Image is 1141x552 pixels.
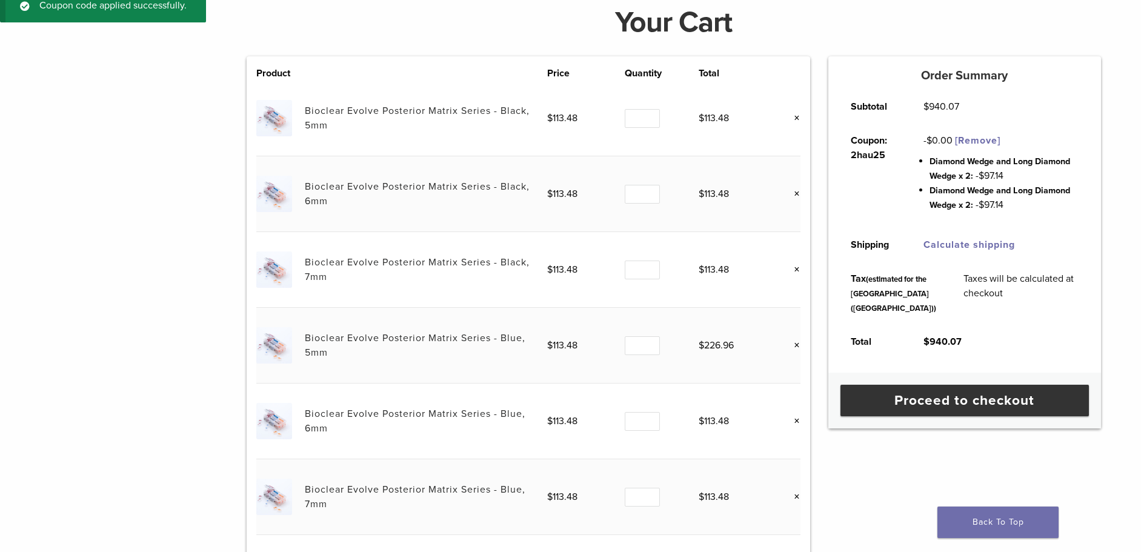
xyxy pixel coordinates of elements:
span: $ [547,491,553,503]
span: $ [979,199,984,211]
h5: Order Summary [828,68,1101,83]
a: Bioclear Evolve Posterior Matrix Series - Black, 6mm [305,181,530,207]
a: Bioclear Evolve Posterior Matrix Series - Black, 7mm [305,256,530,283]
a: Calculate shipping [923,239,1015,251]
span: $ [926,135,932,147]
th: Total [837,325,910,359]
th: Price [547,66,625,81]
a: Back To Top [937,507,1059,538]
img: Bioclear Evolve Posterior Matrix Series - Black, 6mm [256,176,292,211]
th: Coupon: 2hau25 [837,124,910,228]
span: $ [923,336,930,348]
h1: Your Cart [238,8,1110,37]
span: $ [547,188,553,200]
img: Bioclear Evolve Posterior Matrix Series - Black, 7mm [256,251,292,287]
bdi: 113.48 [699,264,729,276]
span: $ [547,112,553,124]
img: Bioclear Evolve Posterior Matrix Series - Blue, 6mm [256,403,292,439]
small: (estimated for the [GEOGRAPHIC_DATA] ([GEOGRAPHIC_DATA])) [851,274,936,313]
img: Bioclear Evolve Posterior Matrix Series - Blue, 5mm [256,327,292,363]
span: $ [699,339,704,351]
span: Diamond Wedge and Long Diamond Wedge x 2: [930,156,1070,181]
span: $ [547,339,553,351]
bdi: 113.48 [699,491,729,503]
th: Shipping [837,228,910,262]
a: Bioclear Evolve Posterior Matrix Series - Blue, 6mm [305,408,525,434]
span: $ [699,188,704,200]
a: Bioclear Evolve Posterior Matrix Series - Blue, 7mm [305,484,525,510]
td: - [910,124,1092,228]
span: $ [699,264,704,276]
a: Remove this item [785,489,800,505]
th: Total [699,66,769,81]
a: Remove this item [785,413,800,429]
bdi: 113.48 [547,415,577,427]
th: Tax [837,262,950,325]
bdi: 226.96 [699,339,734,351]
a: Remove this item [785,110,800,126]
bdi: 940.07 [923,101,959,113]
a: Remove this item [785,338,800,353]
a: Remove this item [785,262,800,278]
bdi: 113.48 [699,188,729,200]
bdi: 113.48 [547,491,577,503]
span: $ [699,112,704,124]
td: Taxes will be calculated at checkout [950,262,1092,325]
bdi: 113.48 [699,112,729,124]
bdi: 940.07 [923,336,962,348]
span: Diamond Wedge and Long Diamond Wedge x 2: [930,185,1070,210]
span: - 97.14 [976,170,1003,182]
bdi: 113.48 [547,112,577,124]
img: Bioclear Evolve Posterior Matrix Series - Black, 5mm [256,100,292,136]
th: Quantity [625,66,699,81]
a: Remove 2hau25 coupon [955,135,1000,147]
span: $ [979,170,984,182]
bdi: 113.48 [699,415,729,427]
th: Product [256,66,305,81]
a: Remove this item [785,186,800,202]
a: Bioclear Evolve Posterior Matrix Series - Blue, 5mm [305,332,525,359]
span: $ [547,415,553,427]
th: Subtotal [837,90,910,124]
span: - 97.14 [976,199,1003,211]
span: $ [923,101,929,113]
img: Bioclear Evolve Posterior Matrix Series - Blue, 7mm [256,479,292,514]
a: Proceed to checkout [840,385,1089,416]
bdi: 113.48 [547,339,577,351]
span: $ [699,491,704,503]
span: $ [699,415,704,427]
bdi: 113.48 [547,264,577,276]
a: Bioclear Evolve Posterior Matrix Series - Black, 5mm [305,105,530,131]
bdi: 113.48 [547,188,577,200]
span: $ [547,264,553,276]
span: 0.00 [926,135,953,147]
